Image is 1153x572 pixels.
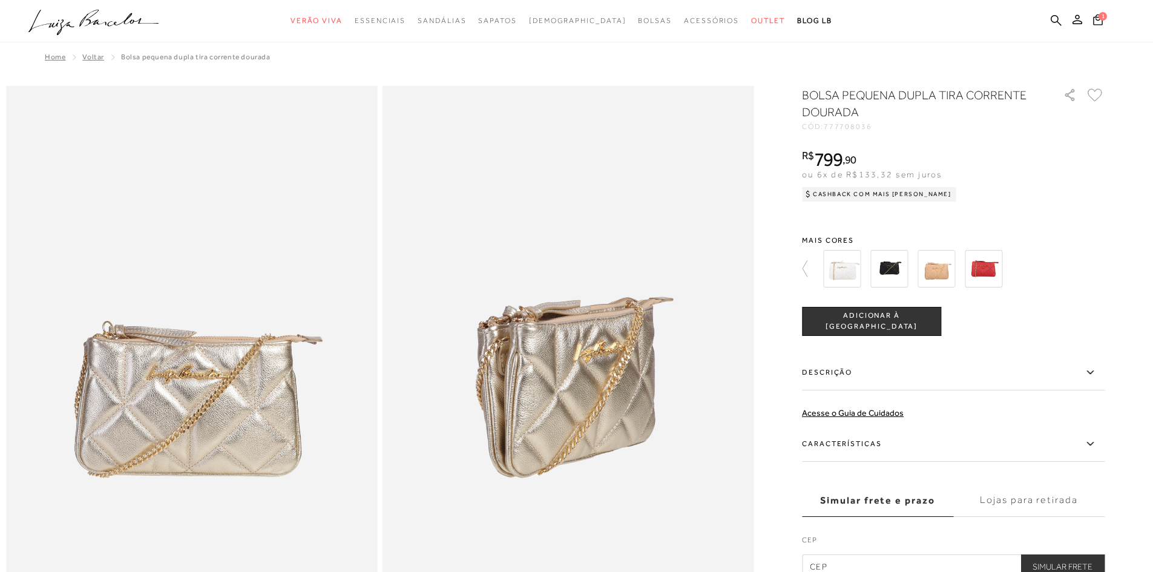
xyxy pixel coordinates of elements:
[802,427,1105,462] label: Características
[684,16,739,25] span: Acessórios
[751,10,785,32] a: categoryNavScreenReaderText
[824,122,872,131] span: 777708036
[965,250,1002,288] img: BOLSA PEQUENA DUPLA TIRA CORRENTE VERMELHO PIMENTA
[953,484,1105,517] label: Lojas para retirada
[1089,13,1106,30] button: 1
[802,169,942,179] span: ou 6x de R$133,32 sem juros
[355,10,406,32] a: categoryNavScreenReaderText
[355,16,406,25] span: Essenciais
[802,187,956,202] div: Cashback com Mais [PERSON_NAME]
[1099,12,1107,21] span: 1
[802,408,904,418] a: Acesse o Guia de Cuidados
[845,153,856,166] span: 90
[802,150,814,161] i: R$
[803,311,941,332] span: ADICIONAR À [GEOGRAPHIC_DATA]
[802,237,1105,244] span: Mais cores
[638,10,672,32] a: categoryNavScreenReaderText
[529,16,626,25] span: [DEMOGRAPHIC_DATA]
[918,250,955,288] img: Bolsa pequena dupla tira corrente rosé
[802,534,1105,551] label: CEP
[823,250,861,288] img: Bolsa pequena dupla tira corrente off-white
[802,87,1029,120] h1: Bolsa pequena dupla tira corrente dourada
[478,16,516,25] span: Sapatos
[797,16,832,25] span: BLOG LB
[638,16,672,25] span: Bolsas
[121,53,271,61] span: Bolsa pequena dupla tira corrente dourada
[802,307,941,336] button: ADICIONAR À [GEOGRAPHIC_DATA]
[751,16,785,25] span: Outlet
[478,10,516,32] a: categoryNavScreenReaderText
[418,10,466,32] a: categoryNavScreenReaderText
[797,10,832,32] a: BLOG LB
[529,10,626,32] a: noSubCategoriesText
[418,16,466,25] span: Sandálias
[684,10,739,32] a: categoryNavScreenReaderText
[802,484,953,517] label: Simular frete e prazo
[291,10,343,32] a: categoryNavScreenReaderText
[802,355,1105,390] label: Descrição
[814,148,843,170] span: 799
[843,154,856,165] i: ,
[82,53,104,61] a: Voltar
[802,123,1044,130] div: CÓD:
[45,53,65,61] a: Home
[291,16,343,25] span: Verão Viva
[870,250,908,288] img: Bolsa pequena dupla tira corrente preta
